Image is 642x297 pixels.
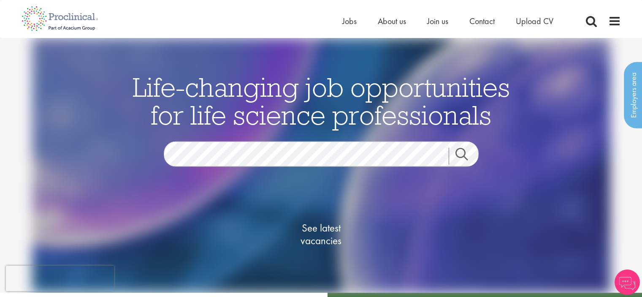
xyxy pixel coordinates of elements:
span: Life-changing job opportunities for life science professionals [133,70,510,131]
img: candidate home [32,38,610,293]
a: Jobs [342,16,357,27]
a: Contact [469,16,495,27]
a: See latestvacancies [279,188,363,281]
a: Upload CV [516,16,553,27]
a: Join us [427,16,448,27]
iframe: reCAPTCHA [6,266,114,291]
img: Chatbot [615,270,640,295]
span: See latest vacancies [279,221,363,247]
a: About us [378,16,406,27]
a: Job search submit button [449,147,485,164]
